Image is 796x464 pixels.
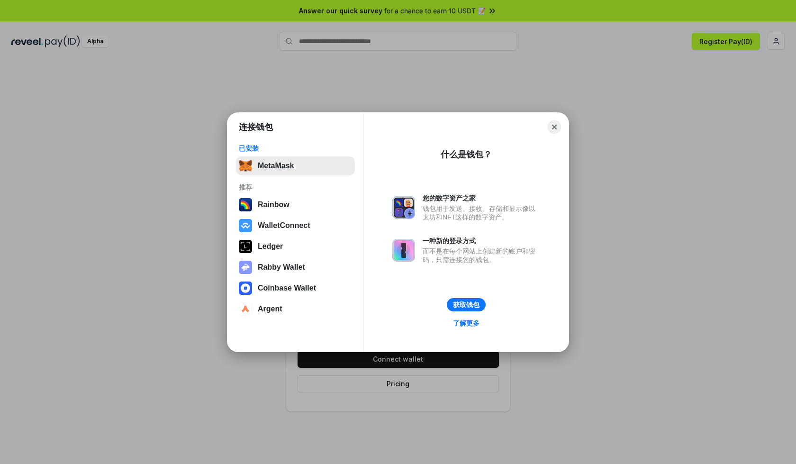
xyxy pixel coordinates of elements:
[236,216,355,235] button: WalletConnect
[239,183,352,191] div: 推荐
[258,305,282,313] div: Argent
[236,279,355,298] button: Coinbase Wallet
[453,319,479,328] div: 了解更多
[239,302,252,316] img: svg+xml,%3Csvg%20width%3D%2228%22%20height%3D%2228%22%20viewBox%3D%220%200%2028%2028%22%20fill%3D...
[447,298,486,311] button: 获取钱包
[441,149,492,160] div: 什么是钱包？
[258,200,289,209] div: Rainbow
[239,282,252,295] img: svg+xml,%3Csvg%20width%3D%2228%22%20height%3D%2228%22%20viewBox%3D%220%200%2028%2028%22%20fill%3D...
[258,221,310,230] div: WalletConnect
[258,284,316,292] div: Coinbase Wallet
[236,195,355,214] button: Rainbow
[236,156,355,175] button: MetaMask
[239,121,273,133] h1: 连接钱包
[258,242,283,251] div: Ledger
[239,219,252,232] img: svg+xml,%3Csvg%20width%3D%2228%22%20height%3D%2228%22%20viewBox%3D%220%200%2028%2028%22%20fill%3D...
[423,247,540,264] div: 而不是在每个网站上创建新的账户和密码，只需连接您的钱包。
[447,317,485,329] a: 了解更多
[236,258,355,277] button: Rabby Wallet
[239,198,252,211] img: svg+xml,%3Csvg%20width%3D%22120%22%20height%3D%22120%22%20viewBox%3D%220%200%20120%20120%22%20fil...
[423,237,540,245] div: 一种新的登录方式
[423,204,540,221] div: 钱包用于发送、接收、存储和显示像以太坊和NFT这样的数字资产。
[423,194,540,202] div: 您的数字资产之家
[258,263,305,272] div: Rabby Wallet
[239,240,252,253] img: svg+xml,%3Csvg%20xmlns%3D%22http%3A%2F%2Fwww.w3.org%2F2000%2Fsvg%22%20width%3D%2228%22%20height%3...
[239,261,252,274] img: svg+xml,%3Csvg%20xmlns%3D%22http%3A%2F%2Fwww.w3.org%2F2000%2Fsvg%22%20fill%3D%22none%22%20viewBox...
[453,300,479,309] div: 获取钱包
[392,196,415,219] img: svg+xml,%3Csvg%20xmlns%3D%22http%3A%2F%2Fwww.w3.org%2F2000%2Fsvg%22%20fill%3D%22none%22%20viewBox...
[258,162,294,170] div: MetaMask
[236,300,355,318] button: Argent
[239,144,352,153] div: 已安装
[239,159,252,173] img: svg+xml,%3Csvg%20fill%3D%22none%22%20height%3D%2233%22%20viewBox%3D%220%200%2035%2033%22%20width%...
[236,237,355,256] button: Ledger
[548,120,561,134] button: Close
[392,239,415,262] img: svg+xml,%3Csvg%20xmlns%3D%22http%3A%2F%2Fwww.w3.org%2F2000%2Fsvg%22%20fill%3D%22none%22%20viewBox...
